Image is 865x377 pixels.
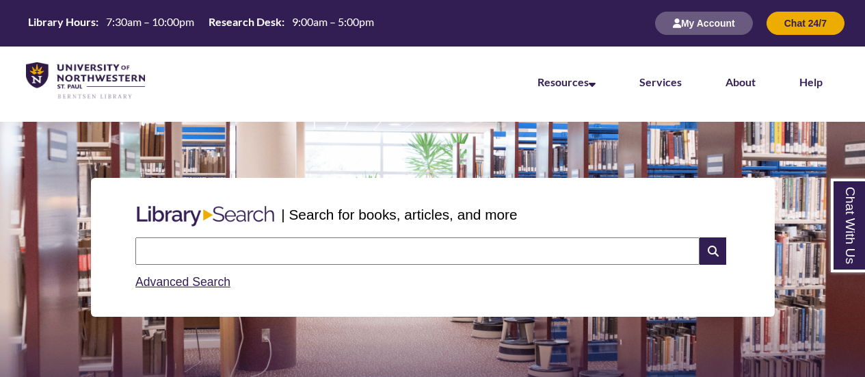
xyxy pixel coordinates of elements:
[655,17,753,29] a: My Account
[292,15,374,28] span: 9:00am – 5:00pm
[23,14,380,33] a: Hours Today
[655,12,753,35] button: My Account
[726,75,756,88] a: About
[130,200,281,232] img: Libary Search
[23,14,101,29] th: Library Hours:
[26,62,145,100] img: UNWSP Library Logo
[537,75,596,88] a: Resources
[281,204,517,225] p: | Search for books, articles, and more
[106,15,194,28] span: 7:30am – 10:00pm
[700,237,726,265] i: Search
[767,12,844,35] button: Chat 24/7
[799,75,823,88] a: Help
[135,275,230,289] a: Advanced Search
[639,75,682,88] a: Services
[23,14,380,31] table: Hours Today
[767,17,844,29] a: Chat 24/7
[203,14,287,29] th: Research Desk:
